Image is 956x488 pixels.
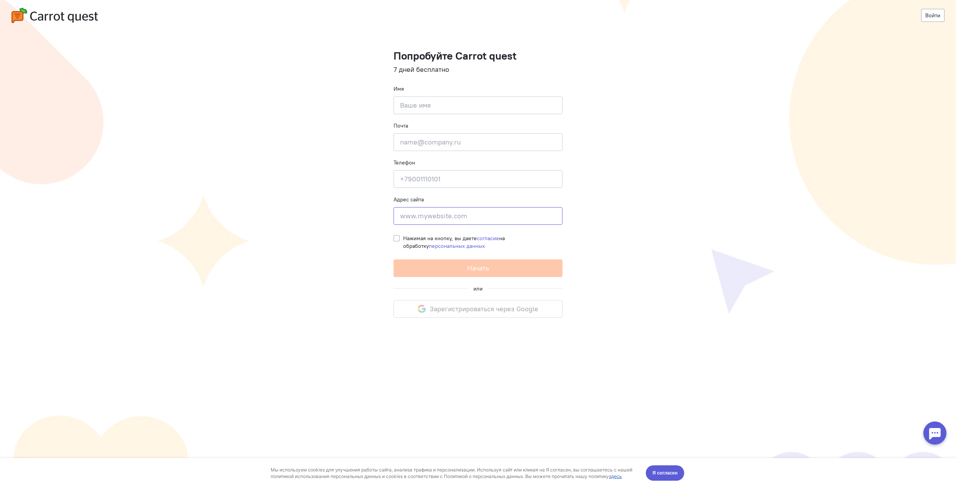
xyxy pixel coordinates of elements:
button: Начать [394,259,562,277]
input: name@company.ru [394,133,562,151]
label: Адрес сайта [394,196,424,203]
label: Телефон [394,159,415,166]
span: Нажимая на кнопку, вы даете на обработку [403,235,505,249]
input: +79001110101 [394,170,562,188]
h1: Попробуйте Carrot quest [394,50,562,62]
input: www.mywebsite.com [394,207,562,225]
h4: 7 дней бесплатно [394,66,562,73]
a: согласие [477,235,499,242]
a: здесь [609,15,622,21]
button: Я согласен [646,7,684,23]
span: Зарегистрироваться через Google [430,304,538,314]
div: Мы используем cookies для улучшения работы сайта, анализа трафика и персонализации. Используя сай... [271,8,637,22]
div: или [473,285,483,292]
span: Я согласен [652,11,678,19]
img: google-logo.svg [418,305,426,313]
label: Почта [394,122,408,129]
a: Войти [921,9,944,22]
input: Ваше имя [394,96,562,114]
button: Зарегистрироваться через Google [394,300,562,318]
label: Имя [394,85,404,93]
img: carrot-quest-logo.svg [12,8,98,23]
span: Начать [467,264,489,272]
a: персональных данных [429,242,485,249]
